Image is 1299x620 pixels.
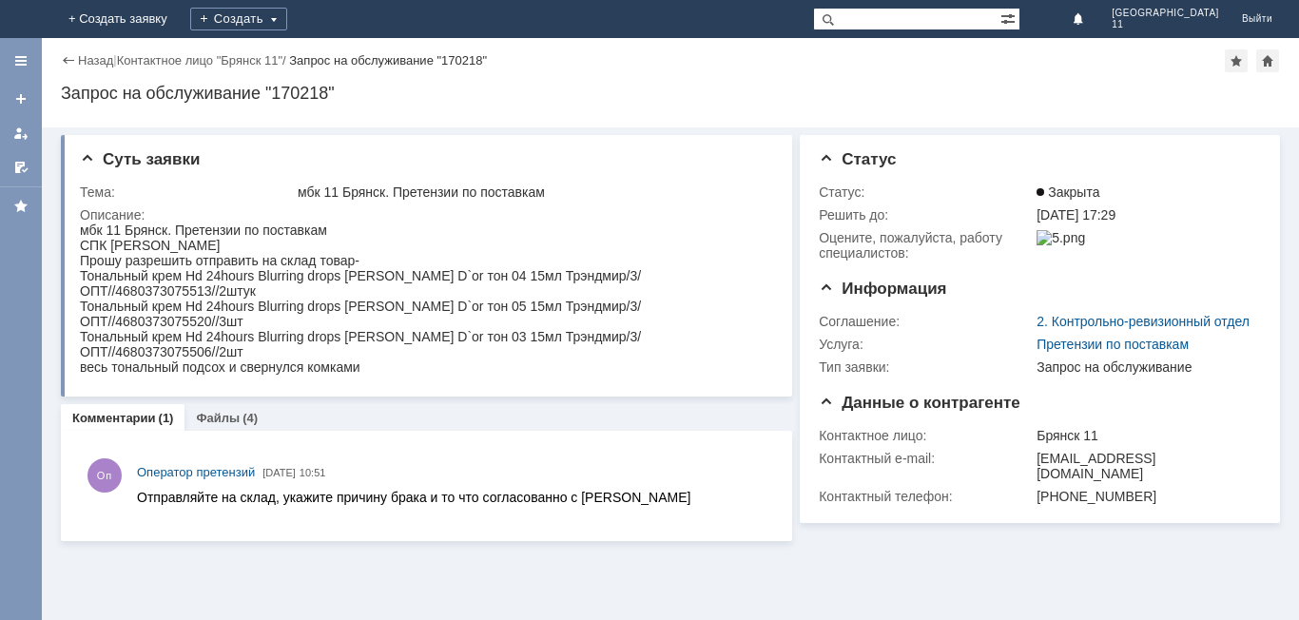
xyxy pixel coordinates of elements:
[80,207,770,223] div: Описание:
[1225,49,1248,72] div: Добавить в избранное
[242,411,258,425] div: (4)
[80,184,294,200] div: Тема:
[819,394,1020,412] span: Данные о контрагенте
[1037,230,1085,245] img: 5.png
[78,53,113,68] a: Назад
[819,489,1033,504] div: Контактный телефон:
[117,53,282,68] a: Контактное лицо "Брянск 11"
[80,150,200,168] span: Суть заявки
[6,152,36,183] a: Мои согласования
[298,184,766,200] div: мбк 11 Брянск. Претензии по поставкам
[819,428,1033,443] div: Контактное лицо:
[1037,337,1189,352] a: Претензии по поставкам
[61,84,1280,103] div: Запрос на обслуживание "170218"
[113,52,116,67] div: |
[137,465,255,479] span: Оператор претензий
[196,411,240,425] a: Файлы
[262,467,296,478] span: [DATE]
[1037,314,1250,329] a: 2. Контрольно-ревизионный отдел
[1037,428,1252,443] div: Брянск 11
[72,411,156,425] a: Комментарии
[819,207,1033,223] div: Решить до:
[819,184,1033,200] div: Статус:
[137,463,255,482] a: Оператор претензий
[300,467,326,478] span: 10:51
[1112,8,1219,19] span: [GEOGRAPHIC_DATA]
[1000,9,1019,27] span: Расширенный поиск
[819,150,896,168] span: Статус
[1037,489,1252,504] div: [PHONE_NUMBER]
[1037,359,1252,375] div: Запрос на обслуживание
[159,411,174,425] div: (1)
[819,280,946,298] span: Информация
[6,84,36,114] a: Создать заявку
[819,230,1033,261] div: Oцените, пожалуйста, работу специалистов:
[819,451,1033,466] div: Контактный e-mail:
[819,314,1033,329] div: Соглашение:
[6,118,36,148] a: Мои заявки
[1037,184,1099,200] span: Закрыта
[819,337,1033,352] div: Услуга:
[289,53,487,68] div: Запрос на обслуживание "170218"
[819,359,1033,375] div: Тип заявки:
[117,53,290,68] div: /
[1037,451,1252,481] div: [EMAIL_ADDRESS][DOMAIN_NAME]
[1112,19,1219,30] span: 11
[1037,207,1115,223] span: [DATE] 17:29
[1256,49,1279,72] div: Сделать домашней страницей
[190,8,287,30] div: Создать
